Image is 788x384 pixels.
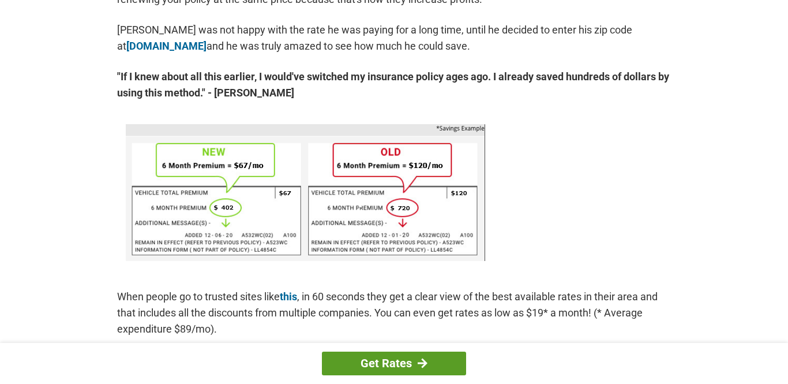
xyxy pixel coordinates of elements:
[117,22,671,54] p: [PERSON_NAME] was not happy with the rate he was paying for a long time, until he decided to ente...
[322,352,466,375] a: Get Rates
[280,290,297,303] a: this
[126,40,207,52] a: [DOMAIN_NAME]
[126,124,485,261] img: savings
[117,289,671,337] p: When people go to trusted sites like , in 60 seconds they get a clear view of the best available ...
[117,69,671,101] strong: "If I knew about all this earlier, I would've switched my insurance policy ages ago. I already sa...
